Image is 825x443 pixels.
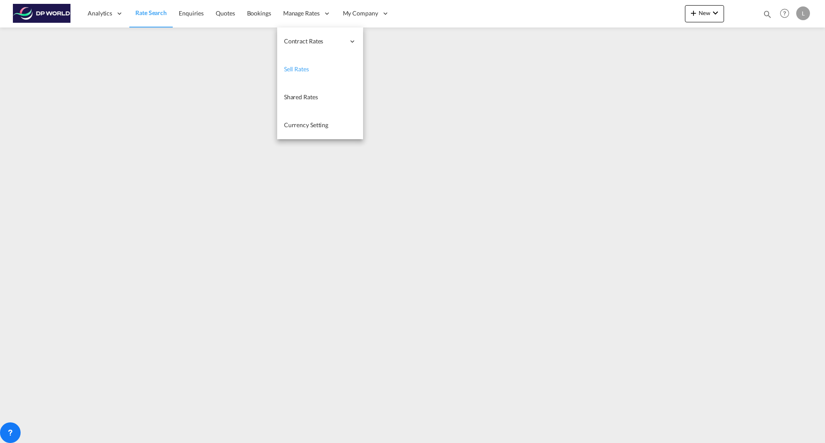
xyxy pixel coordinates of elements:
button: icon-plus 400-fgNewicon-chevron-down [685,5,724,22]
span: Contract Rates [284,37,345,46]
div: L [796,6,810,20]
span: Help [777,6,792,21]
div: icon-magnify [763,9,772,22]
span: Rate Search [135,9,167,16]
span: Sell Rates [284,65,309,73]
span: Shared Rates [284,93,318,101]
a: Currency Setting [277,111,363,139]
span: Bookings [247,9,271,17]
md-icon: icon-magnify [763,9,772,19]
img: c08ca190194411f088ed0f3ba295208c.png [13,4,71,23]
md-icon: icon-plus 400-fg [688,8,699,18]
div: Help [777,6,796,21]
span: My Company [343,9,378,18]
a: Shared Rates [277,83,363,111]
span: Quotes [216,9,235,17]
span: New [688,9,721,16]
a: Sell Rates [277,55,363,83]
span: Analytics [88,9,112,18]
div: Contract Rates [277,27,363,55]
span: Currency Setting [284,121,328,128]
span: Manage Rates [283,9,320,18]
md-icon: icon-chevron-down [710,8,721,18]
span: Enquiries [179,9,204,17]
